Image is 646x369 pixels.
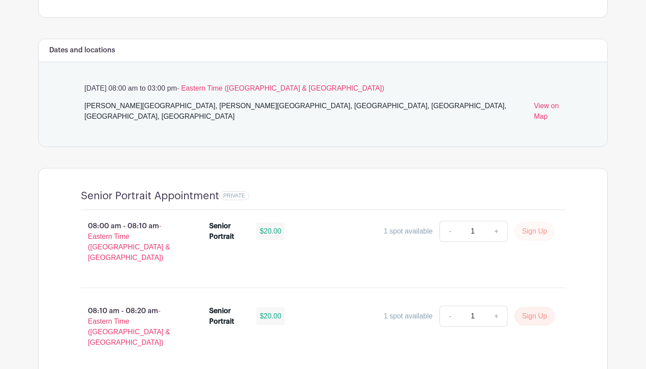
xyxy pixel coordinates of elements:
[256,223,285,240] div: $20.00
[177,84,384,92] span: - Eastern Time ([GEOGRAPHIC_DATA] & [GEOGRAPHIC_DATA])
[384,311,432,322] div: 1 spot available
[256,307,285,325] div: $20.00
[67,217,195,267] p: 08:00 am - 08:10 am
[515,307,555,325] button: Sign Up
[515,222,555,241] button: Sign Up
[223,193,245,199] span: PRIVATE
[88,307,170,346] span: - Eastern Time ([GEOGRAPHIC_DATA] & [GEOGRAPHIC_DATA])
[209,221,246,242] div: Senior Portrait
[81,83,565,94] p: [DATE] 08:00 am to 03:00 pm
[486,221,508,242] a: +
[486,306,508,327] a: +
[88,222,170,261] span: - Eastern Time ([GEOGRAPHIC_DATA] & [GEOGRAPHIC_DATA])
[384,226,432,237] div: 1 spot available
[439,221,460,242] a: -
[439,306,460,327] a: -
[534,101,565,125] a: View on Map
[67,302,195,351] p: 08:10 am - 08:20 am
[84,101,527,125] div: [PERSON_NAME][GEOGRAPHIC_DATA], [PERSON_NAME][GEOGRAPHIC_DATA], [GEOGRAPHIC_DATA], [GEOGRAPHIC_DA...
[49,46,115,55] h6: Dates and locations
[81,190,219,202] h4: Senior Portrait Appointment
[209,306,246,327] div: Senior Portrait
